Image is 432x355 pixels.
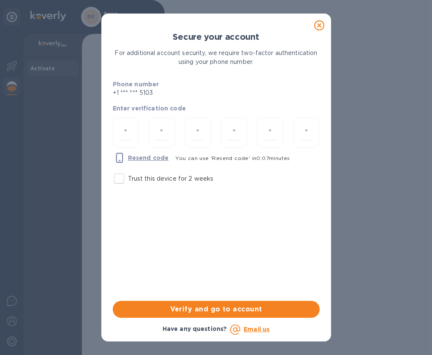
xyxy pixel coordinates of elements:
button: Verify and go to account [113,301,320,318]
a: Email us [244,326,269,333]
p: Trust this device for 2 weeks [128,174,214,183]
b: Have any questions? [163,325,227,332]
b: Phone number [113,81,159,88]
h1: Secure your account [113,32,320,42]
p: Enter verification code [113,104,320,113]
p: For additional account security, we require two-factor authentication using your phone number. [113,49,320,66]
span: Verify and go to account [120,304,313,314]
span: You can use 'Resend code' in 0 : 07 minutes [175,155,290,161]
u: Resend code [128,154,169,161]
